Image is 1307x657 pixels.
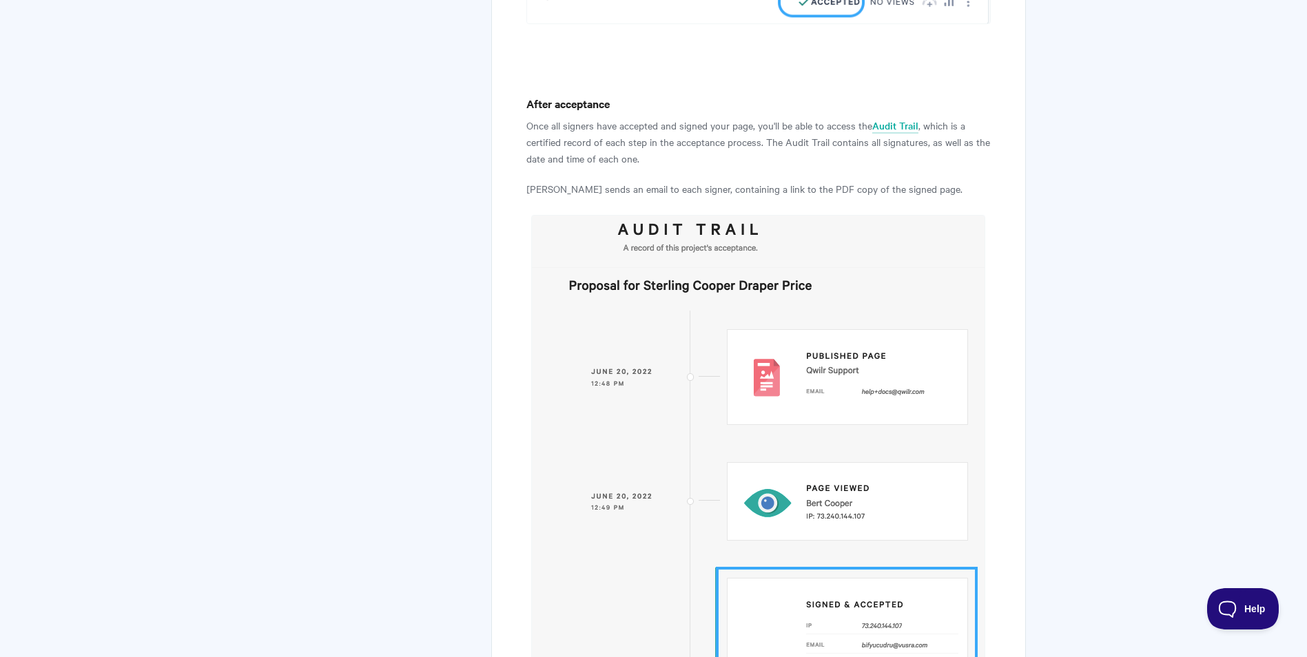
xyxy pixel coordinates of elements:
p: [PERSON_NAME] sends an email to each signer, containing a link to the PDF copy of the signed page. [526,180,990,197]
a: Audit Trail [872,118,918,134]
h4: After acceptance [526,95,990,112]
iframe: Toggle Customer Support [1207,588,1279,629]
p: Once all signers have accepted and signed your page, you'll be able to access the , which is a ce... [526,117,990,167]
